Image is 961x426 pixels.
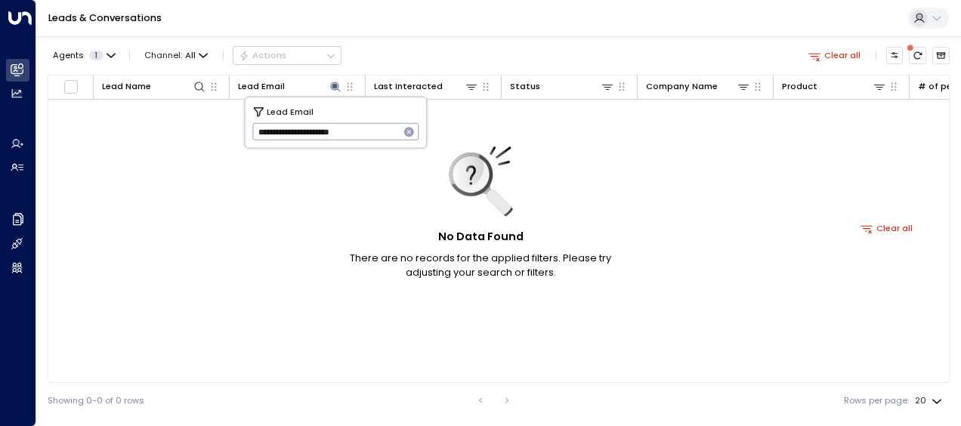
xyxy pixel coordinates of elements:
div: Showing 0-0 of 0 rows [48,394,144,407]
nav: pagination navigation [471,391,518,409]
div: Lead Email [238,79,342,94]
div: Actions [239,50,286,60]
div: Lead Email [238,79,285,94]
span: There are new threads available. Refresh the grid to view the latest updates. [909,47,926,64]
button: Customize [886,47,904,64]
span: All [185,51,196,60]
span: Agents [53,51,84,60]
div: Company Name [646,79,750,94]
div: Last Interacted [374,79,443,94]
h5: No Data Found [438,229,524,245]
div: Company Name [646,79,718,94]
button: Actions [233,46,341,64]
button: Agents1 [48,47,119,63]
div: Last Interacted [374,79,478,94]
div: 20 [915,391,945,410]
div: Lead Name [102,79,206,94]
div: Product [782,79,886,94]
a: Leads & Conversations [48,11,162,24]
button: Channel:All [140,47,213,63]
span: Channel: [140,47,213,63]
div: Product [782,79,817,94]
button: Clear all [803,47,866,63]
label: Rows per page: [844,394,909,407]
div: Button group with a nested menu [233,46,341,64]
span: 1 [89,51,104,60]
div: Status [510,79,614,94]
p: There are no records for the applied filters. Please try adjusting your search or filters. [329,251,632,279]
button: Archived Leads [932,47,950,64]
div: Status [510,79,540,94]
button: Clear all [856,220,919,236]
span: Toggle select all [63,79,79,94]
div: Lead Name [102,79,151,94]
span: Lead Email [267,104,314,118]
